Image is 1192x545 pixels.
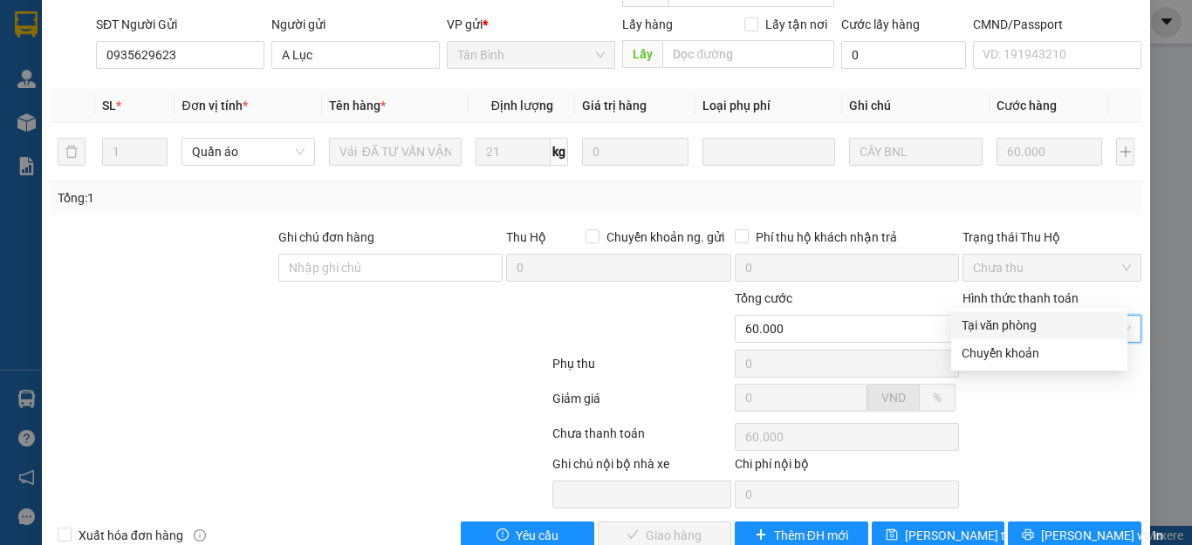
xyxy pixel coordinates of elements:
div: Giảm giá [551,389,733,419]
label: Cước lấy hàng [841,17,920,31]
div: Chưa thanh toán [551,424,733,454]
input: Cước lấy hàng [841,41,966,69]
button: plus [1116,138,1134,166]
span: Tên hàng [329,99,386,112]
div: Tổng: 1 [58,188,462,208]
input: 0 [582,138,688,166]
div: Chi phí nội bộ [735,454,959,480]
label: Hình thức thanh toán [963,291,1079,305]
span: SL [102,99,116,112]
span: Tổng cước [735,291,792,305]
div: SĐT Người Gửi [96,15,264,34]
th: Loại phụ phí [695,89,842,123]
span: Định lượng [491,99,553,112]
input: VD: Bàn, Ghế [329,138,462,166]
input: Ghi Chú [849,138,982,166]
th: Ghi chú [842,89,989,123]
span: plus [755,528,767,542]
span: % [933,391,942,405]
span: Lấy tận nơi [758,15,834,34]
span: Đơn vị tính [182,99,247,112]
span: save [886,528,898,542]
span: VND [881,391,906,405]
span: Chưa thu [973,255,1131,281]
div: VP gửi [447,15,615,34]
div: Tại văn phòng [962,316,1117,335]
div: Người gửi [271,15,440,34]
input: Ghi chú đơn hàng [278,254,503,282]
span: Cước hàng [997,99,1057,112]
span: exclamation-circle [497,528,509,542]
span: Tân Bình [457,42,605,68]
span: Lấy hàng [622,17,673,31]
span: Yêu cầu [516,526,558,545]
span: kg [551,138,568,166]
div: CMND/Passport [973,15,1141,34]
span: Phí thu hộ khách nhận trả [749,228,904,247]
span: info-circle [194,529,206,542]
div: Trạng thái Thu Hộ [963,228,1141,247]
label: Ghi chú đơn hàng [278,230,374,244]
input: Dọc đường [662,40,834,68]
span: [PERSON_NAME] thay đổi [905,526,1045,545]
span: printer [1022,528,1034,542]
div: Chuyển khoản [962,344,1117,363]
span: Giá trị hàng [582,99,647,112]
div: Phụ thu [551,354,733,385]
span: Xuất hóa đơn hàng [72,526,190,545]
span: Chuyển khoản ng. gửi [599,228,731,247]
span: [PERSON_NAME] và In [1041,526,1163,545]
span: Lấy [622,40,662,68]
input: 0 [997,138,1103,166]
span: Thêm ĐH mới [774,526,848,545]
span: Quần áo [192,139,304,165]
span: Thu Hộ [506,230,546,244]
button: delete [58,138,86,166]
div: Ghi chú nội bộ nhà xe [552,454,731,480]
